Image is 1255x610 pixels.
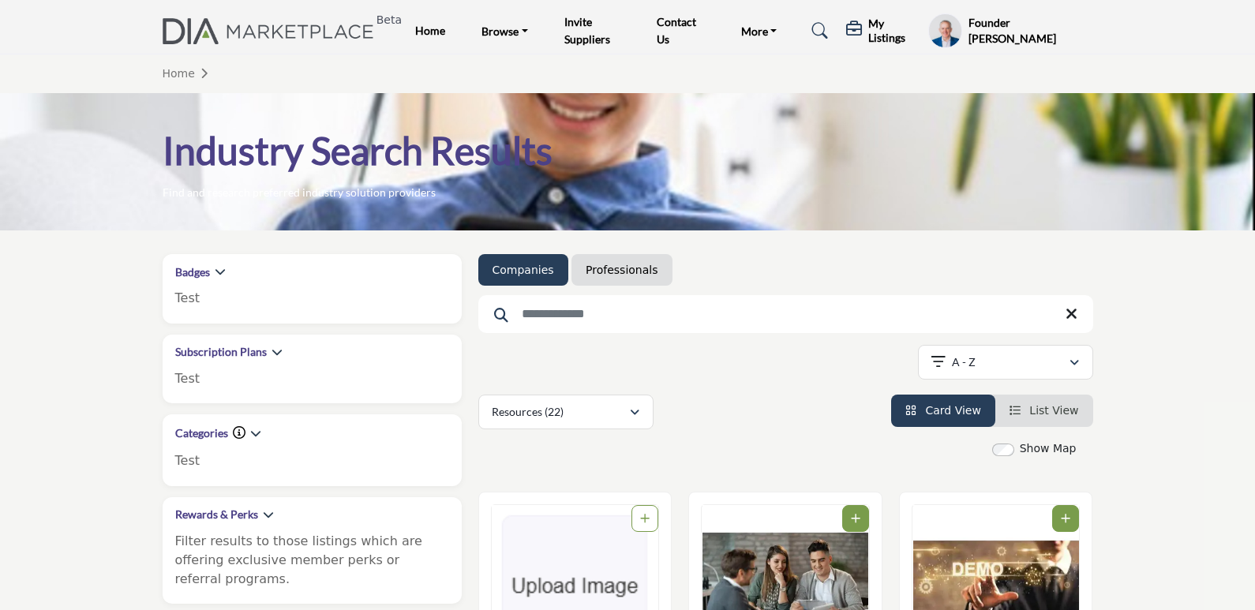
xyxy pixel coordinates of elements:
[586,262,657,278] a: Professionals
[175,264,210,280] h2: Badges
[730,20,789,42] a: More
[478,295,1093,333] input: Search Keyword
[163,67,213,80] a: Home
[163,18,383,44] img: Site Logo
[1010,404,1079,417] a: View List
[233,425,245,440] a: Information about Categories
[175,532,449,589] p: Filter results to those listings which are offering exclusive member perks or referral programs.
[846,17,920,45] div: My Listings
[928,13,961,48] button: Show hide supplier dropdown
[868,17,920,45] h5: My Listings
[968,15,1093,46] h5: Founder [PERSON_NAME]
[376,13,402,27] h6: Beta
[995,395,1093,427] li: List View
[1061,512,1070,525] a: Add To List For Resource
[175,369,449,388] p: Test
[851,512,860,525] a: Add To List For Resource
[925,404,980,417] span: Card View
[796,18,838,43] a: Search
[478,395,654,429] button: Resources (22)
[657,15,696,46] a: Contact Us
[1020,440,1077,457] label: Show Map
[175,451,449,470] p: Test
[175,507,258,522] h2: Rewards & Perks
[952,354,976,370] p: A - Z
[175,289,449,308] p: Test
[470,20,539,42] a: Browse
[1029,404,1078,417] span: List View
[415,24,445,37] a: Home
[163,18,383,44] a: Beta
[918,345,1093,380] button: A - Z
[175,425,228,441] h2: Categories
[163,185,436,200] p: Find and research preferred industry solution providers
[163,126,553,175] h1: Industry Search Results
[891,395,995,427] li: Card View
[492,404,564,420] p: Resources (22)
[905,404,981,417] a: View Card
[175,344,267,360] h2: Subscription Plans
[564,15,610,46] a: Invite Suppliers
[640,512,650,525] a: Add To List For Resource
[233,424,245,443] div: Click to view information
[493,262,554,278] a: Companies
